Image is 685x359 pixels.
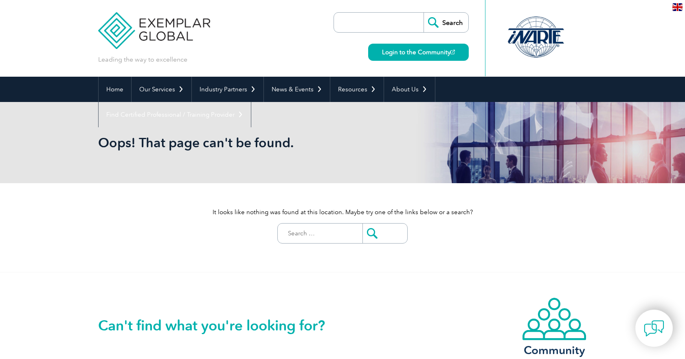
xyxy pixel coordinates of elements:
[99,102,251,127] a: Find Certified Professional / Training Provider
[99,77,131,102] a: Home
[522,297,587,341] img: icon-community.webp
[672,3,683,11] img: en
[522,297,587,355] a: Community
[368,44,469,61] a: Login to the Community
[132,77,191,102] a: Our Services
[424,13,468,32] input: Search
[362,224,407,243] input: Submit
[98,135,411,151] h1: Oops! That page can't be found.
[450,50,455,54] img: open_square.png
[384,77,435,102] a: About Us
[522,345,587,355] h3: Community
[98,208,587,217] p: It looks like nothing was found at this location. Maybe try one of the links below or a search?
[264,77,330,102] a: News & Events
[192,77,263,102] a: Industry Partners
[644,318,664,339] img: contact-chat.png
[98,55,187,64] p: Leading the way to excellence
[98,319,342,332] h2: Can't find what you're looking for?
[330,77,384,102] a: Resources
